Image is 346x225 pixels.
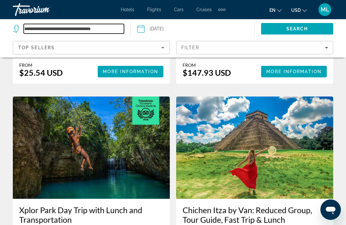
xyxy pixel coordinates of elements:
button: More Information [98,66,163,77]
div: $147.93 USD [183,68,231,77]
span: More Information [103,69,158,74]
button: [DATE]Date: Oct 8, 2025 [137,19,255,38]
button: More Information [261,66,327,77]
div: From [183,62,231,68]
span: ML [321,6,329,13]
a: Chichen Itza by Van: Reduced Group, Tour Guide, Fast Trip & Lunch [183,205,327,224]
img: Chichen Itza by Van: Reduced Group, Tour Guide, Fast Trip & Lunch [176,97,333,199]
a: Xplor Park Day Trip with Lunch and Transportation [19,205,163,224]
span: Search [286,26,308,31]
iframe: Button to launch messaging window [320,199,341,220]
span: More Information [266,69,322,74]
button: Change language [269,5,282,15]
a: Cars [174,7,184,12]
mat-select: Sort by [18,44,164,51]
span: USD [291,8,301,13]
div: From [19,62,63,68]
button: User Menu [317,3,333,16]
a: Hotels [121,7,134,12]
button: Filters [176,41,333,54]
button: Change currency [291,5,307,15]
div: $25.54 USD [19,68,63,77]
span: en [269,8,276,13]
a: Travorium [13,1,77,18]
button: Extra navigation items [218,4,226,15]
span: Top Sellers [18,45,55,50]
img: Xplor Park Day Trip with Lunch and Transportation [13,97,170,199]
input: Search destination [24,24,124,34]
button: Search [261,23,333,35]
span: Filter [181,45,200,50]
a: Cruises [196,7,212,12]
a: Flights [147,7,161,12]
